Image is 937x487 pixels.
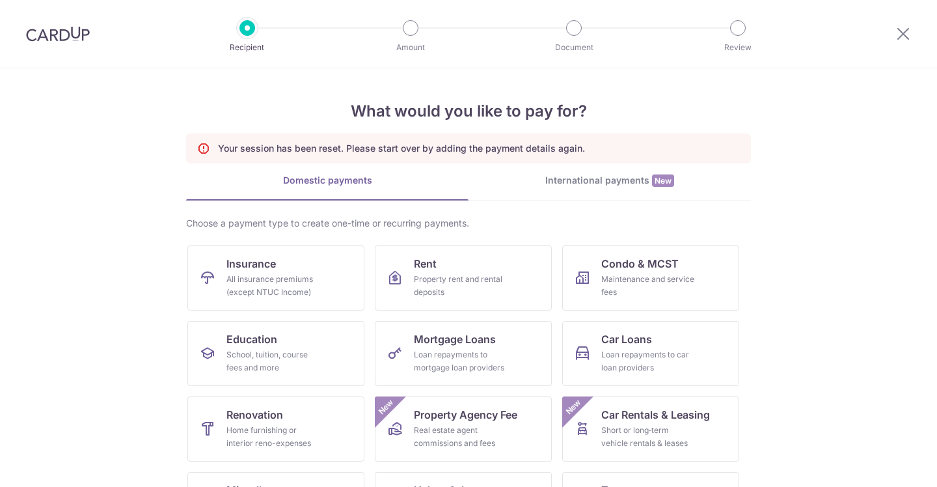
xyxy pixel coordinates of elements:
a: Mortgage LoansLoan repayments to mortgage loan providers [375,321,552,386]
span: New [375,397,397,418]
a: Car Rentals & LeasingShort or long‑term vehicle rentals & leasesNew [562,397,739,462]
span: Rent [414,256,437,271]
p: Amount [362,41,459,54]
span: Insurance [226,256,276,271]
div: International payments [468,174,751,188]
a: RenovationHome furnishing or interior reno-expenses [187,397,364,462]
a: InsuranceAll insurance premiums (except NTUC Income) [187,245,364,311]
div: School, tuition, course fees and more [226,348,320,374]
div: Choose a payment type to create one-time or recurring payments. [186,217,751,230]
img: CardUp [26,26,90,42]
div: Loan repayments to car loan providers [601,348,695,374]
span: Car Rentals & Leasing [601,407,710,423]
p: Your session has been reset. Please start over by adding the payment details again. [218,142,585,155]
a: RentProperty rent and rental deposits [375,245,552,311]
span: Condo & MCST [601,256,679,271]
span: Mortgage Loans [414,331,496,347]
a: EducationSchool, tuition, course fees and more [187,321,364,386]
span: New [563,397,584,418]
span: Renovation [226,407,283,423]
div: Maintenance and service fees [601,273,695,299]
span: Property Agency Fee [414,407,517,423]
div: Short or long‑term vehicle rentals & leases [601,424,695,450]
p: Document [526,41,622,54]
p: Review [690,41,786,54]
div: Loan repayments to mortgage loan providers [414,348,508,374]
span: New [652,174,674,187]
h4: What would you like to pay for? [186,100,751,123]
div: Home furnishing or interior reno-expenses [226,424,320,450]
span: Car Loans [601,331,652,347]
a: Condo & MCSTMaintenance and service fees [562,245,739,311]
div: All insurance premiums (except NTUC Income) [226,273,320,299]
p: Recipient [199,41,295,54]
div: Real estate agent commissions and fees [414,424,508,450]
a: Property Agency FeeReal estate agent commissions and feesNew [375,397,552,462]
div: Property rent and rental deposits [414,273,508,299]
span: Education [226,331,277,347]
div: Domestic payments [186,174,468,187]
a: Car LoansLoan repayments to car loan providers [562,321,739,386]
